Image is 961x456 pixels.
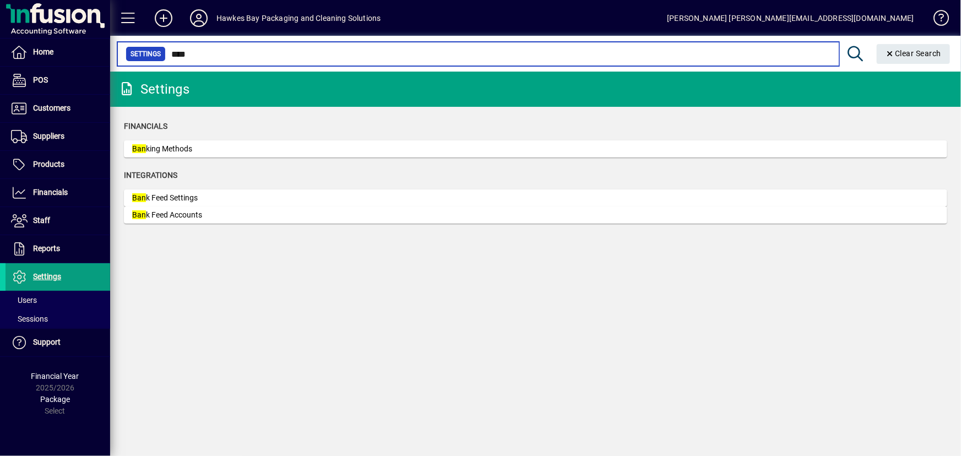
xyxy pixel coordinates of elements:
a: Home [6,39,110,66]
span: Settings [131,48,161,59]
span: Home [33,47,53,56]
button: Clear [877,44,951,64]
span: Financials [33,188,68,197]
span: Sessions [11,314,48,323]
span: Products [33,160,64,169]
a: Bank Feed Accounts [124,207,947,224]
span: Suppliers [33,132,64,140]
a: Reports [6,235,110,263]
a: Staff [6,207,110,235]
span: Financials [124,122,167,131]
em: Ban [132,144,146,153]
span: Reports [33,244,60,253]
span: POS [33,75,48,84]
a: Sessions [6,310,110,328]
a: Banking Methods [124,140,947,158]
div: k Feed Settings [132,192,297,204]
a: Support [6,329,110,356]
span: Clear Search [886,49,942,58]
a: Products [6,151,110,178]
button: Profile [181,8,216,28]
a: Suppliers [6,123,110,150]
a: POS [6,67,110,94]
span: Integrations [124,171,177,180]
span: Staff [33,216,50,225]
a: Knowledge Base [925,2,947,38]
span: Customers [33,104,70,112]
div: Hawkes Bay Packaging and Cleaning Solutions [216,9,381,27]
div: king Methods [132,143,297,155]
span: Settings [33,272,61,281]
div: [PERSON_NAME] [PERSON_NAME][EMAIL_ADDRESS][DOMAIN_NAME] [667,9,914,27]
a: Bank Feed Settings [124,189,947,207]
span: Support [33,338,61,346]
span: Package [40,395,70,404]
a: Users [6,291,110,310]
em: Ban [132,193,146,202]
a: Financials [6,179,110,207]
div: Settings [118,80,189,98]
span: Financial Year [31,372,79,381]
button: Add [146,8,181,28]
a: Customers [6,95,110,122]
span: Users [11,296,37,305]
em: Ban [132,210,146,219]
div: k Feed Accounts [132,209,297,221]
